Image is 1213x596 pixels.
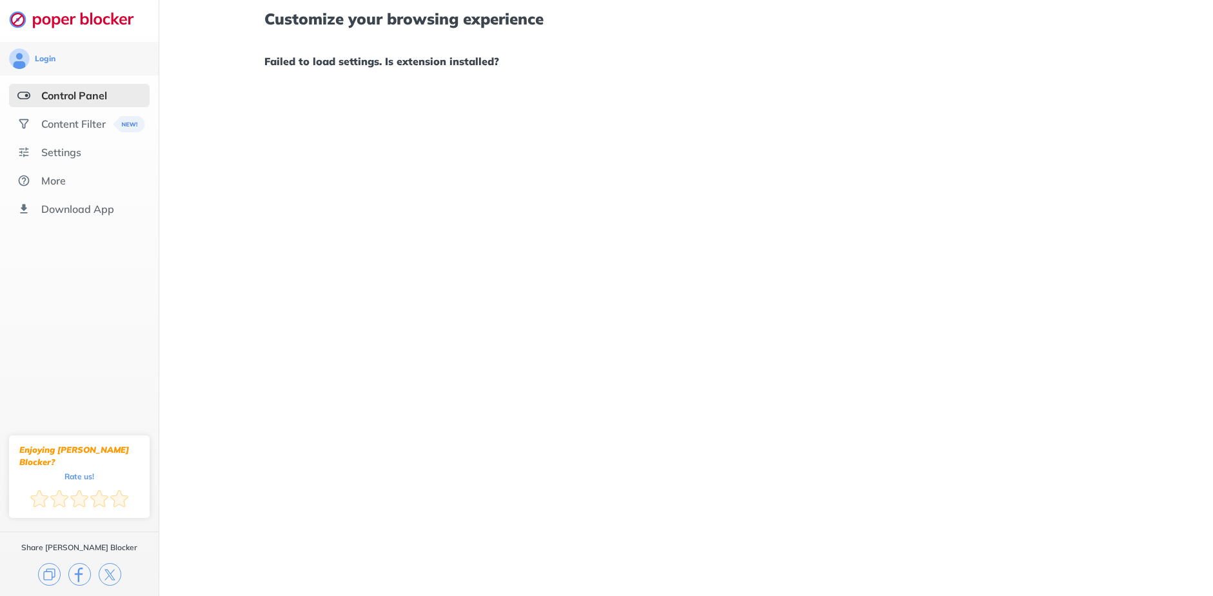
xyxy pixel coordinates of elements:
[113,116,145,132] img: menuBanner.svg
[41,146,81,159] div: Settings
[35,54,55,64] div: Login
[17,146,30,159] img: settings.svg
[68,563,91,586] img: facebook.svg
[21,542,137,553] div: Share [PERSON_NAME] Blocker
[41,174,66,187] div: More
[17,117,30,130] img: social.svg
[99,563,121,586] img: x.svg
[9,10,148,28] img: logo-webpage.svg
[41,117,106,130] div: Content Filter
[264,53,1107,70] h1: Failed to load settings. Is extension installed?
[41,89,107,102] div: Control Panel
[17,174,30,187] img: about.svg
[38,563,61,586] img: copy.svg
[41,203,114,215] div: Download App
[64,473,94,479] div: Rate us!
[17,89,30,102] img: features-selected.svg
[264,10,1107,27] h1: Customize your browsing experience
[17,203,30,215] img: download-app.svg
[19,444,139,468] div: Enjoying [PERSON_NAME] Blocker?
[9,48,30,69] img: avatar.svg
